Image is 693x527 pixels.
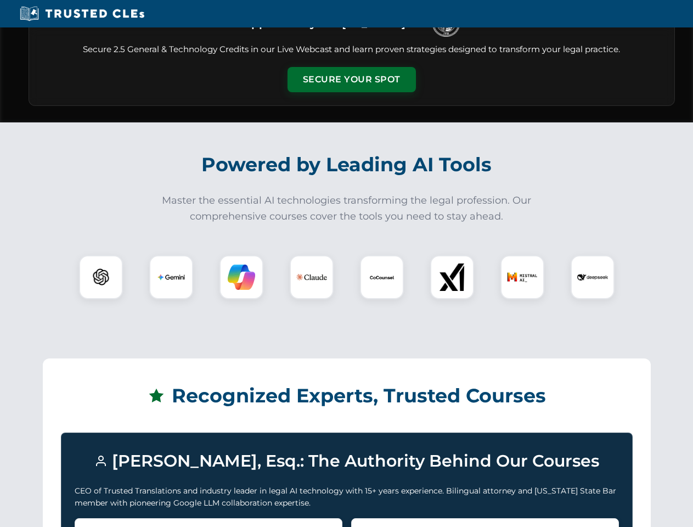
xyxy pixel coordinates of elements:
[155,193,539,225] p: Master the essential AI technologies transforming the legal profession. Our comprehensive courses...
[43,145,651,184] h2: Powered by Leading AI Tools
[149,255,193,299] div: Gemini
[290,255,334,299] div: Claude
[571,255,615,299] div: DeepSeek
[79,255,123,299] div: ChatGPT
[61,377,633,415] h2: Recognized Experts, Trusted Courses
[75,485,619,509] p: CEO of Trusted Translations and industry leader in legal AI technology with 15+ years experience....
[42,43,661,56] p: Secure 2.5 General & Technology Credits in our Live Webcast and learn proven strategies designed ...
[360,255,404,299] div: CoCounsel
[85,261,117,293] img: ChatGPT Logo
[500,255,544,299] div: Mistral AI
[16,5,148,22] img: Trusted CLEs
[157,263,185,291] img: Gemini Logo
[219,255,263,299] div: Copilot
[228,263,255,291] img: Copilot Logo
[507,262,538,293] img: Mistral AI Logo
[368,263,396,291] img: CoCounsel Logo
[438,263,466,291] img: xAI Logo
[296,262,327,293] img: Claude Logo
[430,255,474,299] div: xAI
[75,446,619,476] h3: [PERSON_NAME], Esq.: The Authority Behind Our Courses
[577,262,608,293] img: DeepSeek Logo
[288,67,416,92] button: Secure Your Spot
